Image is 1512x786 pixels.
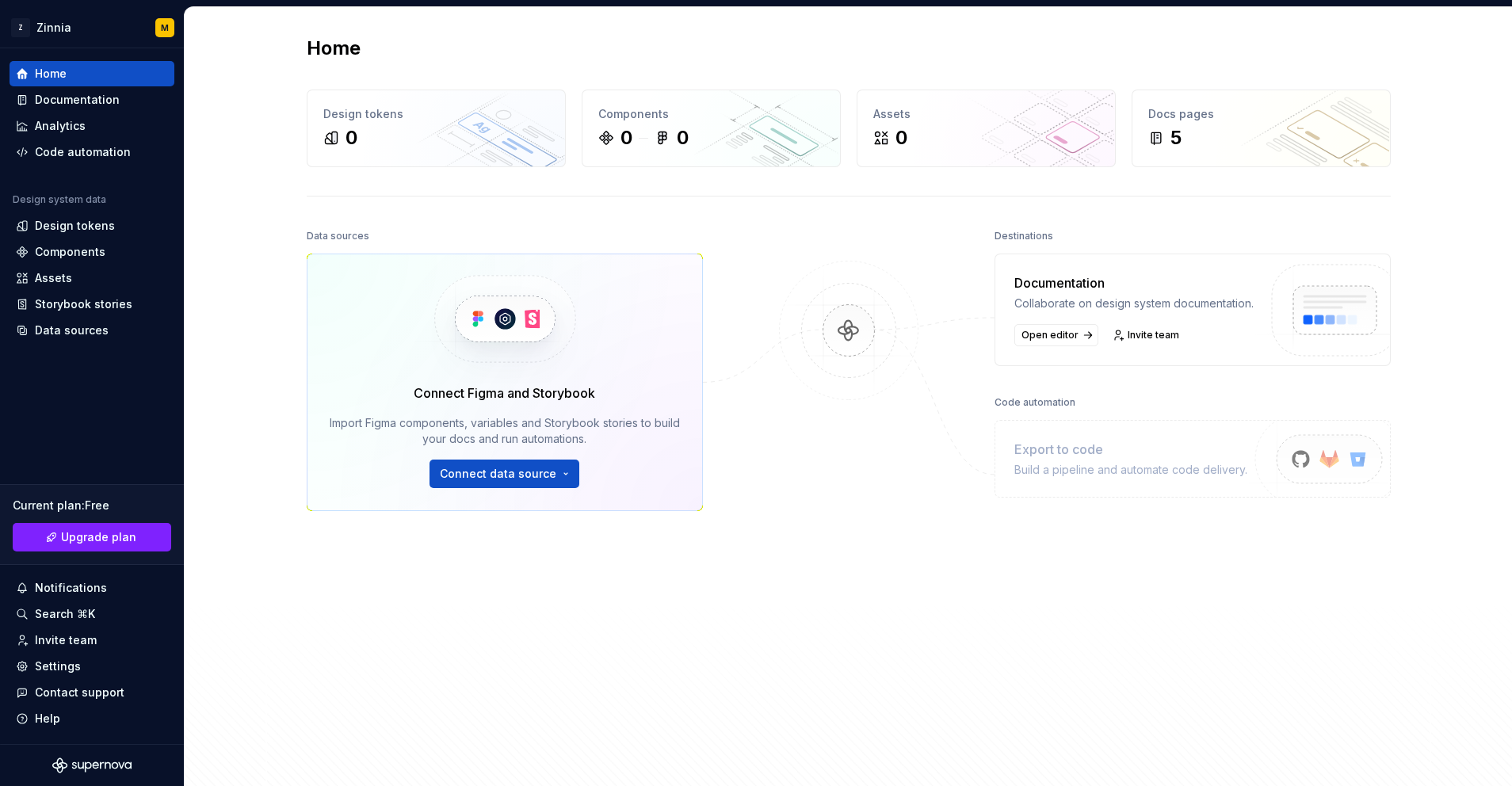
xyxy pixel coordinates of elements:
[677,125,689,151] div: 0
[35,606,95,622] div: Search ⌘K
[35,296,132,312] div: Storybook stories
[11,18,30,37] div: Z
[598,106,824,122] div: Components
[857,90,1116,167] a: Assets0
[1132,90,1391,167] a: Docs pages5
[307,225,369,247] div: Data sources
[35,685,124,700] div: Contact support
[10,239,174,265] a: Components
[35,244,105,260] div: Components
[35,632,97,648] div: Invite team
[307,90,566,167] a: Design tokens0
[35,580,107,596] div: Notifications
[13,193,106,206] div: Design system data
[35,118,86,134] div: Analytics
[440,466,556,482] span: Connect data source
[161,21,169,34] div: M
[10,601,174,627] button: Search ⌘K
[346,125,357,151] div: 0
[35,270,72,286] div: Assets
[10,292,174,317] a: Storybook stories
[582,90,841,167] a: Components00
[10,139,174,165] a: Code automation
[620,125,632,151] div: 0
[35,144,131,160] div: Code automation
[1128,329,1179,341] span: Invite team
[1014,296,1254,311] div: Collaborate on design system documentation.
[10,213,174,238] a: Design tokens
[35,711,60,727] div: Help
[330,415,680,447] div: Import Figma components, variables and Storybook stories to build your docs and run automations.
[995,225,1053,247] div: Destinations
[10,654,174,679] a: Settings
[1014,462,1247,478] div: Build a pipeline and automate code delivery.
[430,460,579,488] button: Connect data source
[13,498,171,513] div: Current plan : Free
[10,680,174,705] button: Contact support
[10,575,174,601] button: Notifications
[1014,440,1247,459] div: Export to code
[307,36,361,61] h2: Home
[895,125,907,151] div: 0
[1170,125,1182,151] div: 5
[10,318,174,343] a: Data sources
[13,523,171,551] a: Upgrade plan
[52,757,132,773] svg: Supernova Logo
[10,628,174,653] a: Invite team
[35,658,81,674] div: Settings
[1014,273,1254,292] div: Documentation
[1021,329,1079,341] span: Open editor
[35,66,67,82] div: Home
[995,391,1075,414] div: Code automation
[36,20,71,36] div: Zinnia
[1014,324,1098,346] a: Open editor
[10,265,174,291] a: Assets
[3,10,181,44] button: ZZinniaM
[873,106,1099,122] div: Assets
[35,92,120,108] div: Documentation
[10,113,174,139] a: Analytics
[10,706,174,731] button: Help
[35,218,115,234] div: Design tokens
[35,322,109,338] div: Data sources
[10,61,174,86] a: Home
[414,383,595,403] div: Connect Figma and Storybook
[323,106,549,122] div: Design tokens
[1108,324,1186,346] a: Invite team
[1148,106,1374,122] div: Docs pages
[61,529,136,545] span: Upgrade plan
[10,87,174,113] a: Documentation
